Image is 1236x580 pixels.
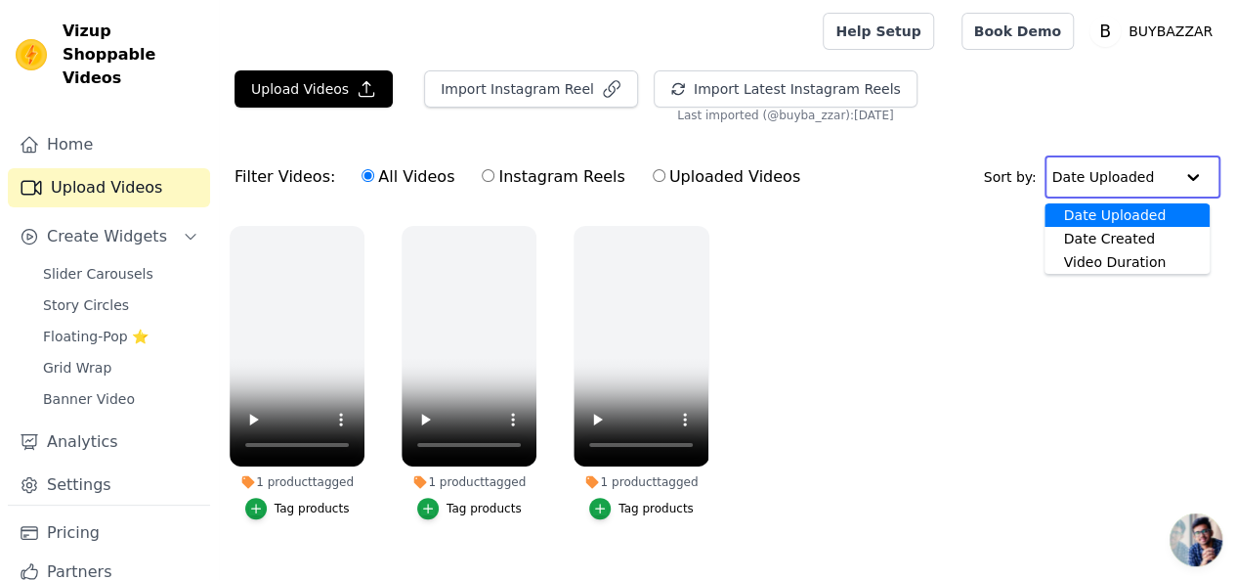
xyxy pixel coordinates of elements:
[1044,250,1210,274] div: Video Duration
[1121,14,1220,49] p: BUYBAZZAR
[43,327,149,346] span: Floating-Pop ⭐
[961,13,1074,50] a: Book Demo
[234,155,811,200] div: Filter Videos:
[43,358,111,378] span: Grid Wrap
[31,260,210,288] a: Slider Carousels
[8,423,210,462] a: Analytics
[43,264,153,284] span: Slider Carousels
[31,291,210,319] a: Story Circles
[8,217,210,256] button: Create Widgets
[31,323,210,350] a: Floating-Pop ⭐
[361,164,455,190] label: All Videos
[652,164,801,190] label: Uploaded Videos
[618,501,694,516] div: Tag products
[43,389,135,409] span: Banner Video
[31,385,210,413] a: Banner Video
[653,169,665,182] input: Uploaded Videos
[1089,14,1220,49] button: B BUYBAZZAR
[402,474,536,490] div: 1 product tagged
[823,13,933,50] a: Help Setup
[362,169,374,182] input: All Videos
[482,169,494,182] input: Instagram Reels
[8,513,210,553] a: Pricing
[1099,22,1111,41] text: B
[230,474,364,490] div: 1 product tagged
[8,168,210,207] a: Upload Videos
[245,498,350,519] button: Tag products
[984,156,1221,199] div: Sort by:
[677,108,893,123] span: Last imported (@ buyba_zzar ): [DATE]
[1044,227,1210,250] div: Date Created
[424,70,638,108] button: Import Instagram Reel
[8,466,210,505] a: Settings
[63,20,202,90] span: Vizup Shoppable Videos
[16,39,47,70] img: Vizup
[47,225,167,248] span: Create Widgets
[234,70,393,108] button: Upload Videos
[1044,203,1210,227] div: Date Uploaded
[275,501,350,516] div: Tag products
[1170,513,1222,566] a: Open chat
[481,164,625,190] label: Instagram Reels
[654,70,917,108] button: Import Latest Instagram Reels
[589,498,694,519] button: Tag products
[31,354,210,381] a: Grid Wrap
[8,125,210,164] a: Home
[574,474,708,490] div: 1 product tagged
[447,501,522,516] div: Tag products
[417,498,522,519] button: Tag products
[43,295,129,315] span: Story Circles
